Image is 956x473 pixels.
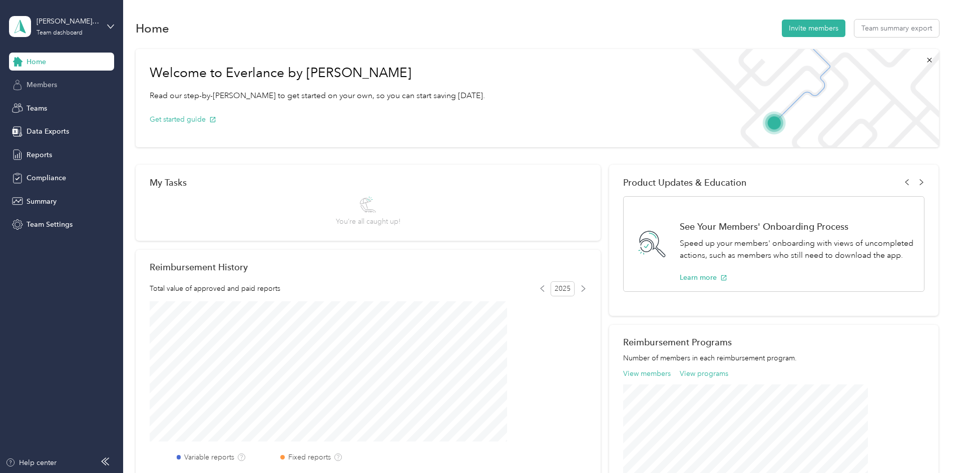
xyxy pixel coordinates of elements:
[150,283,280,294] span: Total value of approved and paid reports
[150,177,587,188] div: My Tasks
[150,262,248,272] h2: Reimbursement History
[680,368,728,379] button: View programs
[623,337,924,347] h2: Reimbursement Programs
[150,90,485,102] p: Read our step-by-[PERSON_NAME] to get started on your own, so you can start saving [DATE].
[27,173,66,183] span: Compliance
[27,150,52,160] span: Reports
[37,30,83,36] div: Team dashboard
[27,103,47,114] span: Teams
[27,126,69,137] span: Data Exports
[680,272,727,283] button: Learn more
[6,457,57,468] button: Help center
[623,368,671,379] button: View members
[854,20,939,37] button: Team summary export
[27,80,57,90] span: Members
[27,57,46,67] span: Home
[782,20,845,37] button: Invite members
[288,452,331,462] label: Fixed reports
[37,16,99,27] div: [PERSON_NAME] Team
[551,281,575,296] span: 2025
[150,65,485,81] h1: Welcome to Everlance by [PERSON_NAME]
[27,219,73,230] span: Team Settings
[27,196,57,207] span: Summary
[150,114,216,125] button: Get started guide
[680,237,913,262] p: Speed up your members' onboarding with views of uncompleted actions, such as members who still ne...
[184,452,234,462] label: Variable reports
[680,221,913,232] h1: See Your Members' Onboarding Process
[623,353,924,363] p: Number of members in each reimbursement program.
[623,177,747,188] span: Product Updates & Education
[900,417,956,473] iframe: Everlance-gr Chat Button Frame
[336,216,400,227] span: You’re all caught up!
[136,23,169,34] h1: Home
[682,49,938,147] img: Welcome to everlance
